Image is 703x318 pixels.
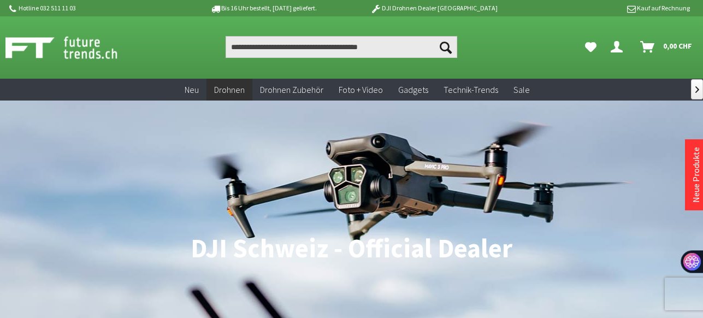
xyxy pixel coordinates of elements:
[177,79,206,101] a: Neu
[260,84,323,95] span: Drohnen Zubehör
[8,2,178,15] p: Hotline 032 511 11 03
[513,84,530,95] span: Sale
[391,79,436,101] a: Gadgets
[348,2,519,15] p: DJI Drohnen Dealer [GEOGRAPHIC_DATA]
[8,235,695,262] h1: DJI Schweiz - Official Dealer
[519,2,690,15] p: Kauf auf Rechnung
[339,84,383,95] span: Foto + Video
[252,79,331,101] a: Drohnen Zubehör
[185,84,199,95] span: Neu
[226,36,457,58] input: Produkt, Marke, Kategorie, EAN, Artikelnummer…
[606,36,631,58] a: Dein Konto
[5,34,141,61] img: Shop Futuretrends - zur Startseite wechseln
[214,84,245,95] span: Drohnen
[580,36,602,58] a: Meine Favoriten
[663,37,692,55] span: 0,00 CHF
[331,79,391,101] a: Foto + Video
[206,79,252,101] a: Drohnen
[636,36,698,58] a: Warenkorb
[178,2,348,15] p: Bis 16 Uhr bestellt, [DATE] geliefert.
[398,84,428,95] span: Gadgets
[436,79,506,101] a: Technik-Trends
[506,79,537,101] a: Sale
[444,84,498,95] span: Technik-Trends
[434,36,457,58] button: Suchen
[695,86,699,93] span: 
[690,147,701,203] a: Neue Produkte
